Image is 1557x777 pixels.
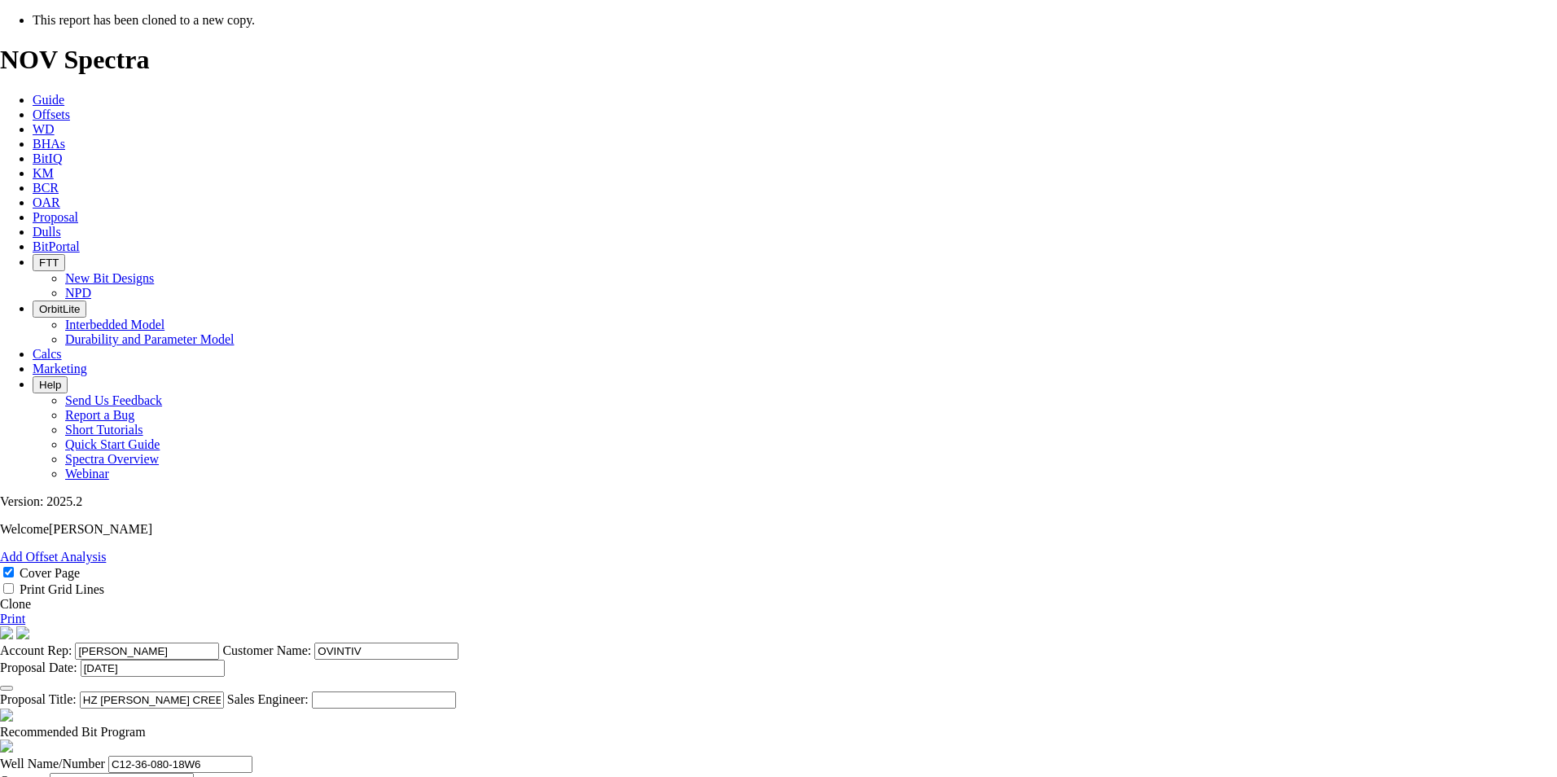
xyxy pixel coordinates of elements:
[65,286,91,300] a: NPD
[33,225,61,239] a: Dulls
[33,13,255,27] span: This report has been cloned to a new copy.
[49,522,152,536] span: [PERSON_NAME]
[33,347,62,361] a: Calcs
[33,122,55,136] a: WD
[65,408,134,422] a: Report a Bug
[33,376,68,393] button: Help
[222,643,311,657] label: Customer Name:
[65,393,162,407] a: Send Us Feedback
[65,452,159,466] a: Spectra Overview
[20,566,80,580] label: Cover Page
[33,254,65,271] button: FTT
[65,423,143,437] a: Short Tutorials
[65,437,160,451] a: Quick Start Guide
[65,318,164,331] a: Interbedded Model
[33,195,60,209] a: OAR
[33,93,64,107] a: Guide
[33,151,62,165] a: BitIQ
[33,137,65,151] a: BHAs
[33,108,70,121] a: Offsets
[65,271,154,285] a: New Bit Designs
[39,257,59,269] span: FTT
[39,379,61,391] span: Help
[33,210,78,224] a: Proposal
[33,362,87,375] a: Marketing
[33,301,86,318] button: OrbitLite
[20,582,104,596] label: Print Grid Lines
[227,692,309,706] label: Sales Engineer:
[65,467,109,481] a: Webinar
[65,332,235,346] a: Durability and Parameter Model
[39,303,80,315] span: OrbitLite
[33,239,80,253] a: BitPortal
[16,626,29,639] img: cover-graphic.e5199e77.png
[33,181,59,195] a: BCR
[33,166,54,180] a: KM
